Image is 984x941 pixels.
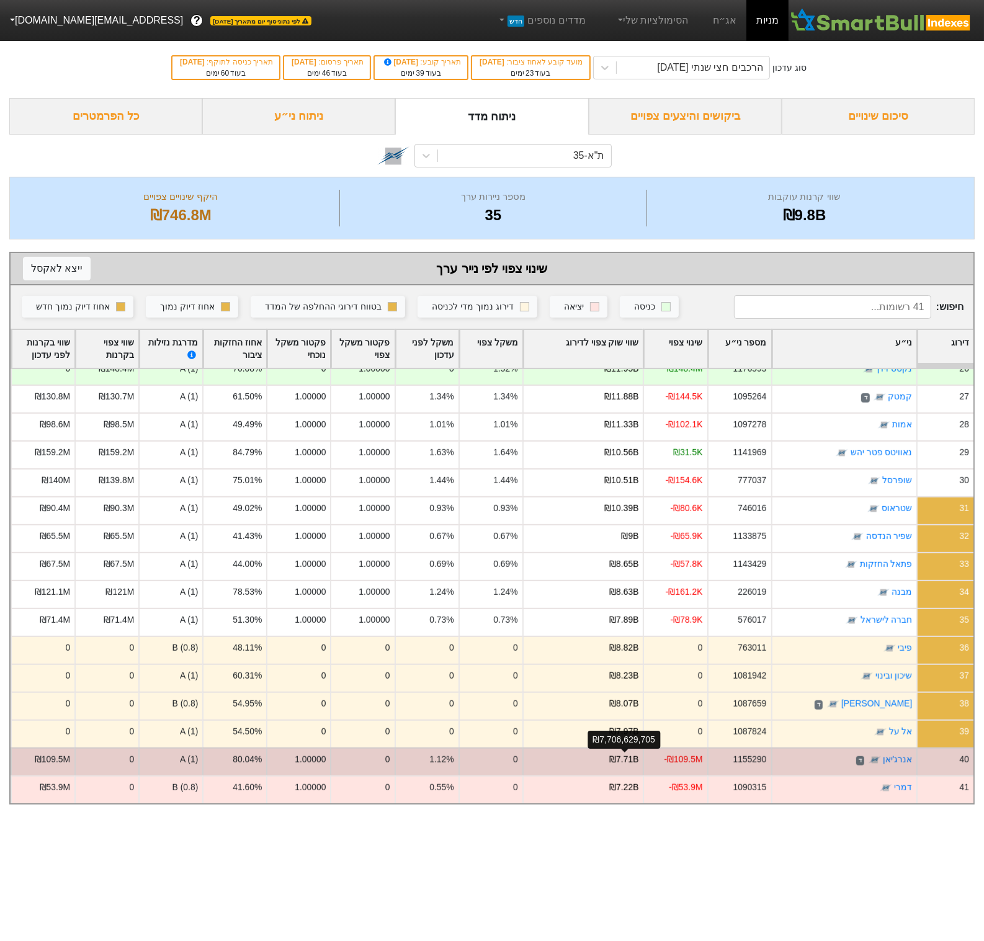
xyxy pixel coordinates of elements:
div: ₪71.4M [40,613,71,627]
div: 0 [65,641,70,654]
div: 1.34% [493,390,517,403]
div: 1141969 [733,446,766,459]
div: 38 [960,697,969,710]
div: 0 [385,725,390,738]
img: tase link [827,698,839,711]
div: 49.02% [233,502,262,515]
div: 1.00000 [359,586,390,599]
span: 39 [416,69,424,78]
div: B (0.8) [138,775,202,803]
div: Toggle SortBy [140,330,202,368]
div: 0 [513,753,518,766]
div: 61.50% [233,390,262,403]
div: 1.00000 [295,446,326,459]
div: Toggle SortBy [12,330,74,368]
div: 1176593 [733,362,766,375]
div: Toggle SortBy [460,330,522,368]
div: 1.00000 [295,502,326,515]
div: ₪121M [105,586,134,599]
div: 1.00000 [359,446,390,459]
div: ₪7.22B [609,781,638,794]
div: בעוד ימים [179,68,273,79]
div: 0 [513,641,518,654]
div: Toggle SortBy [267,330,330,368]
div: 0 [513,669,518,682]
div: מדרגת נזילות [144,336,198,362]
div: ₪65.5M [104,530,135,543]
div: 34 [960,586,969,599]
img: tase link [377,140,409,172]
div: תאריך פרסום : [290,56,364,68]
div: ₪7,706,629,705 [588,731,661,749]
div: 0 [130,641,135,654]
div: 40 [960,753,969,766]
div: A (1) [138,496,202,524]
div: B (0.8) [138,636,202,664]
div: 0 [130,725,135,738]
div: ₪8.23B [609,669,638,682]
a: אל על [889,727,913,737]
div: 37 [960,669,969,682]
span: [DATE] [180,58,207,66]
div: ₪10.51B [604,474,638,487]
div: 1.00000 [359,613,390,627]
div: 1097278 [733,418,766,431]
div: 41 [960,781,969,794]
div: 1.00000 [295,418,326,431]
div: 51.30% [233,613,262,627]
div: 35 [343,204,644,226]
div: 1.00000 [295,586,326,599]
div: Toggle SortBy [204,330,266,368]
div: 1.24% [493,586,517,599]
div: 1.00000 [295,474,326,487]
div: 80.04% [233,753,262,766]
div: ₪11.33B [604,418,638,431]
div: מועד קובע לאחוז ציבור : [478,56,583,68]
span: 46 [322,69,330,78]
div: 32 [960,530,969,543]
div: ₪71.4M [104,613,135,627]
img: tase link [877,587,890,599]
div: 0 [385,697,390,710]
div: 44.00% [233,558,262,571]
div: 0 [65,697,70,710]
div: כל הפרמטרים [9,98,202,135]
div: 78.53% [233,586,262,599]
div: ₪90.4M [40,502,71,515]
div: Toggle SortBy [709,330,771,368]
div: ₪8.07B [609,697,638,710]
div: ₪65.5M [40,530,71,543]
span: ד [856,756,864,766]
div: ₪7.97B [609,725,638,738]
div: -₪109.5M [664,753,702,766]
div: ₪10.39B [604,502,638,515]
div: ₪140M [42,474,70,487]
div: 0 [385,781,390,794]
div: 0 [321,697,326,710]
div: ₪109.5M [35,753,70,766]
span: לפי נתוני סוף יום מתאריך [DATE] [210,16,311,25]
div: אחוז דיוק נמוך [160,300,215,314]
div: ₪98.6M [40,418,71,431]
div: סוג עדכון [772,61,807,74]
div: B (0.8) [138,692,202,720]
div: ₪8.82B [609,641,638,654]
a: [PERSON_NAME] [841,699,912,709]
div: 54.95% [233,697,262,710]
div: 0 [698,697,703,710]
img: tase link [846,615,858,627]
img: tase link [874,391,886,404]
div: ₪148.4M [667,362,702,375]
div: 27 [960,390,969,403]
div: A (1) [138,580,202,608]
div: 0.69% [429,558,454,571]
div: A (1) [138,440,202,468]
button: אחוז דיוק נמוך חדש [22,296,133,318]
div: 1.52% [493,362,517,375]
img: tase link [878,419,890,432]
div: 1.00000 [359,558,390,571]
img: tase link [851,531,864,543]
div: 0.73% [493,613,517,627]
div: 576017 [738,613,766,627]
div: 1.64% [493,446,517,459]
